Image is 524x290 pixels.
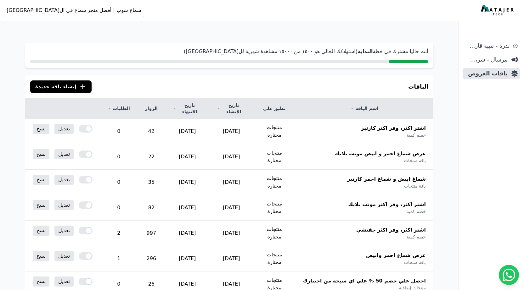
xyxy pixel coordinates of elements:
[209,246,253,271] td: [DATE]
[7,7,141,14] span: شماغ شوب | أفضل متجر شماغ في ال[GEOGRAPHIC_DATA]
[138,246,165,271] td: 296
[138,119,165,144] td: 42
[54,149,74,159] a: تعديل
[404,183,426,189] span: باقة منتجات
[366,252,426,259] span: عرض شماغ احمر وابيض
[33,124,49,134] a: نسخ
[209,221,253,246] td: [DATE]
[100,170,137,195] td: 0
[165,170,209,195] td: [DATE]
[165,221,209,246] td: [DATE]
[348,201,426,208] span: اشتر اكثر، وفر اكثر مونت بلانك
[253,144,295,170] td: منتجات مختارة
[253,221,295,246] td: منتجات مختارة
[303,105,426,112] a: اسم الباقة
[465,55,508,64] span: مرسال - شريط دعاية
[35,83,76,90] span: إنشاء باقة جديدة
[54,200,74,210] a: تعديل
[465,69,508,78] span: باقات العروض
[108,105,130,112] a: الطلبات
[356,226,426,234] span: اشتر اكثر، وفر اكثر جفنشي
[33,200,49,210] a: نسخ
[54,175,74,185] a: تعديل
[253,195,295,221] td: منتجات مختارة
[100,119,137,144] td: 0
[253,170,295,195] td: منتجات مختارة
[407,132,426,138] span: خصم كمية
[54,124,74,134] a: تعديل
[30,80,92,93] button: إنشاء باقة جديدة
[335,150,426,157] span: عرض شماغ احمر و ابيض مونت بلانك
[4,4,144,17] button: شماغ شوب | أفضل متجر شماغ في ال[GEOGRAPHIC_DATA]
[217,102,246,115] a: تاريخ الإنشاء
[54,276,74,287] a: تعديل
[404,157,426,164] span: باقة منتجات
[173,102,202,115] a: تاريخ الانتهاء
[33,175,49,185] a: نسخ
[165,195,209,221] td: [DATE]
[100,195,137,221] td: 0
[138,195,165,221] td: 82
[347,175,426,183] span: شماغ ابيض و شماغ احمر كارتير
[138,170,165,195] td: 35
[33,149,49,159] a: نسخ
[404,259,426,265] span: باقة منتجات
[407,234,426,240] span: خصم كمية
[209,170,253,195] td: [DATE]
[465,41,510,50] span: ندرة - تنبية قارب علي النفاذ
[407,208,426,215] span: خصم كمية
[253,246,295,271] td: منتجات مختارة
[138,221,165,246] td: 997
[165,144,209,170] td: [DATE]
[54,251,74,261] a: تعديل
[209,144,253,170] td: [DATE]
[33,226,49,236] a: نسخ
[253,119,295,144] td: منتجات مختارة
[165,246,209,271] td: [DATE]
[303,277,426,285] span: احصل علي خصم 50 % علي اي سبحة من اختيارك
[358,48,373,54] strong: البداية
[209,195,253,221] td: [DATE]
[30,48,428,55] p: أنت حاليا مشترك في خطة (استهلاكك الحالي هو ١٥۰۰ من ١٥۰۰۰ مشاهدة شهرية لل[GEOGRAPHIC_DATA])
[100,221,137,246] td: 2
[481,5,515,16] img: MatajerTech Logo
[253,98,295,119] th: تطبق على
[138,144,165,170] td: 22
[33,276,49,287] a: نسخ
[54,226,74,236] a: تعديل
[361,124,426,132] span: اشتر اكثر، وفر اكثر كارتير
[100,246,137,271] td: 1
[408,82,428,91] h3: الباقات
[100,144,137,170] td: 0
[165,119,209,144] td: [DATE]
[33,251,49,261] a: نسخ
[138,98,165,119] th: الزوار
[209,119,253,144] td: [DATE]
